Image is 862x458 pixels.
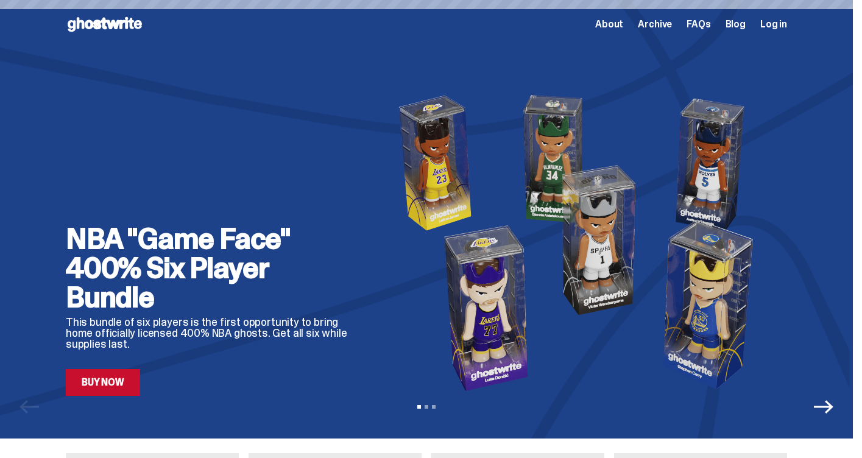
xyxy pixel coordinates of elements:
[687,19,710,29] a: FAQs
[595,19,623,29] a: About
[726,19,746,29] a: Blog
[638,19,672,29] a: Archive
[814,397,833,417] button: Next
[66,317,358,350] p: This bundle of six players is the first opportunity to bring home officially licensed 400% NBA gh...
[432,405,436,409] button: View slide 3
[417,405,421,409] button: View slide 1
[760,19,787,29] a: Log in
[378,89,787,396] img: NBA "Game Face" 400% Six Player Bundle
[66,369,140,396] a: Buy Now
[425,405,428,409] button: View slide 2
[66,224,358,312] h2: NBA "Game Face" 400% Six Player Bundle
